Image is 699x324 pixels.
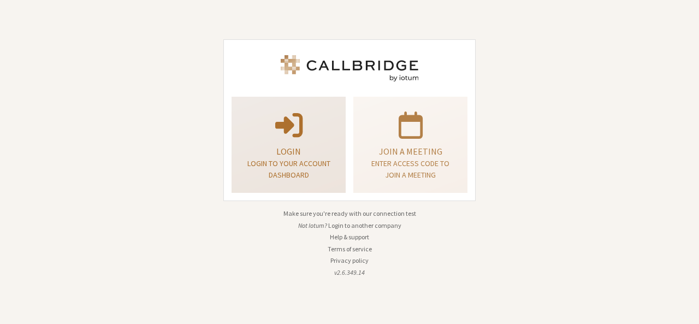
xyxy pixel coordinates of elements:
[245,158,332,181] p: Login to your account dashboard
[223,221,476,231] li: Not Iotum?
[330,233,369,241] a: Help & support
[283,209,416,217] a: Make sure you're ready with our connection test
[330,256,369,264] a: Privacy policy
[232,97,346,193] button: LoginLogin to your account dashboard
[367,145,454,158] p: Join a meeting
[367,158,454,181] p: Enter access code to join a meeting
[328,221,401,231] button: Login to another company
[353,97,467,193] a: Join a meetingEnter access code to join a meeting
[279,55,420,81] img: Iotum
[245,145,332,158] p: Login
[328,245,372,253] a: Terms of service
[223,268,476,278] li: v2.6.349.14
